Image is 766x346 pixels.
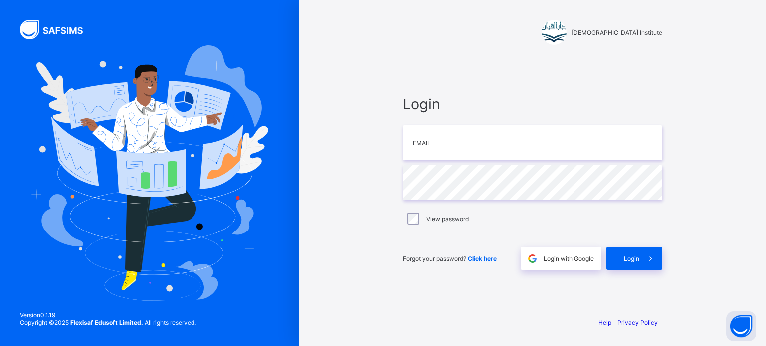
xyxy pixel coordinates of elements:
[468,255,497,262] a: Click here
[624,255,639,262] span: Login
[598,319,611,326] a: Help
[527,253,538,264] img: google.396cfc9801f0270233282035f929180a.svg
[572,29,662,36] span: [DEMOGRAPHIC_DATA] Institute
[403,95,662,113] span: Login
[20,20,95,39] img: SAFSIMS Logo
[403,255,497,262] span: Forgot your password?
[726,311,756,341] button: Open asap
[20,319,196,326] span: Copyright © 2025 All rights reserved.
[617,319,658,326] a: Privacy Policy
[20,311,196,319] span: Version 0.1.19
[31,45,268,300] img: Hero Image
[426,215,469,223] label: View password
[70,319,143,326] strong: Flexisaf Edusoft Limited.
[544,255,594,262] span: Login with Google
